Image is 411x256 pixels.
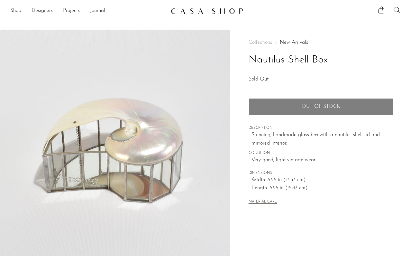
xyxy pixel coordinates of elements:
a: New Arrivals [280,40,308,45]
a: Designers [32,7,53,15]
h1: Nautilus Shell Box [249,52,393,68]
ul: NEW HEADER MENU [10,5,166,16]
span: Length: 6.25 in (15.87 cm) [251,184,393,193]
span: CONDITION [249,150,393,156]
a: Projects [63,7,80,15]
span: Out of stock [302,104,340,110]
span: Collections [249,40,272,45]
button: Add to cart [249,98,393,115]
nav: Breadcrumbs [249,40,393,45]
a: Shop [10,7,21,15]
span: DESCRIPTION [249,125,393,131]
p: Stunning, handmade glass box with a nautilus shell lid and mirrored interior. [251,131,393,147]
span: Sold Out [249,77,269,82]
button: MATERIAL CARE [249,200,277,204]
nav: Desktop navigation [10,5,166,16]
span: Very good; light vintage wear. [251,156,393,165]
span: Width: 5.25 in (13.33 cm) [251,176,393,185]
a: Journal [90,7,105,15]
span: DIMENSIONS [249,170,393,176]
